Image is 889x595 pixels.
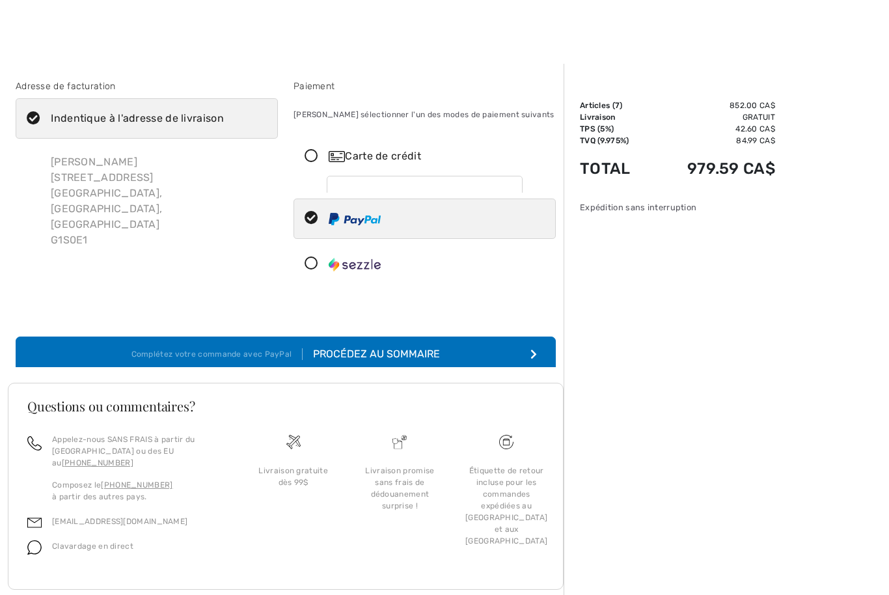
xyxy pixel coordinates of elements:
div: Procédez au sommaire [303,346,440,362]
img: Carte de crédit [329,151,345,162]
td: 979.59 CA$ [651,146,775,191]
img: email [27,516,42,530]
td: 42.60 CA$ [651,123,775,135]
p: Appelez-nous SANS FRAIS à partir du [GEOGRAPHIC_DATA] ou des EU au [52,434,225,469]
span: Clavardage en direct [52,542,133,551]
img: PayPal [329,213,381,225]
span: 7 [615,101,620,110]
td: TVQ (9.975%) [580,135,651,146]
p: Composez le à partir des autres pays. [52,479,225,503]
div: Adresse de facturation [16,79,278,93]
td: Total [580,146,651,191]
div: Complétez votre commande avec PayPal [131,348,303,360]
div: [PERSON_NAME] [STREET_ADDRESS] [GEOGRAPHIC_DATA], [GEOGRAPHIC_DATA], [GEOGRAPHIC_DATA] G1S0E1 [40,144,278,258]
a: [PHONE_NUMBER] [101,480,172,490]
img: Livraison gratuite dès 99$ [286,435,301,449]
div: Livraison gratuite dès 99$ [251,465,336,488]
td: TPS (5%) [580,123,651,135]
div: Étiquette de retour incluse pour les commandes expédiées au [GEOGRAPHIC_DATA] et aux [GEOGRAPHIC_... [463,465,549,547]
div: Indentique à l'adresse de livraison [51,111,224,126]
td: 852.00 CA$ [651,100,775,111]
img: call [27,436,42,450]
div: Paiement [294,79,556,93]
td: 84.99 CA$ [651,135,775,146]
a: [EMAIL_ADDRESS][DOMAIN_NAME] [52,517,187,526]
td: Articles ( ) [580,100,651,111]
div: [PERSON_NAME] sélectionner l'un des modes de paiement suivants [294,98,556,131]
td: Livraison [580,111,651,123]
button: Complétez votre commande avec PayPal Procédez au sommaire [16,337,556,372]
img: Sezzle [329,258,381,271]
td: Gratuit [651,111,775,123]
h3: Questions ou commentaires? [27,400,544,413]
img: Livraison gratuite dès 99$ [499,435,513,449]
img: chat [27,540,42,555]
div: Expédition sans interruption [580,201,775,214]
img: Livraison promise sans frais de dédouanement surprise&nbsp;! [392,435,407,449]
div: Livraison promise sans frais de dédouanement surprise ! [357,465,443,512]
div: Carte de crédit [329,148,547,164]
a: [PHONE_NUMBER] [62,458,133,467]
